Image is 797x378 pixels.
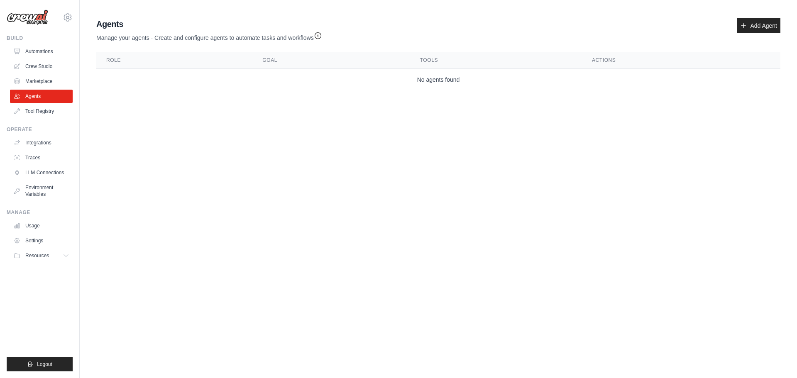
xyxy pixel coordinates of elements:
[25,252,49,259] span: Resources
[7,357,73,371] button: Logout
[96,52,252,69] th: Role
[10,166,73,179] a: LLM Connections
[10,45,73,58] a: Automations
[10,105,73,118] a: Tool Registry
[737,18,780,33] a: Add Agent
[7,209,73,216] div: Manage
[10,151,73,164] a: Traces
[252,52,410,69] th: Goal
[7,35,73,41] div: Build
[10,75,73,88] a: Marketplace
[37,361,52,368] span: Logout
[10,234,73,247] a: Settings
[410,52,582,69] th: Tools
[10,90,73,103] a: Agents
[7,126,73,133] div: Operate
[10,181,73,201] a: Environment Variables
[582,52,780,69] th: Actions
[96,18,322,30] h2: Agents
[7,10,48,25] img: Logo
[96,69,780,91] td: No agents found
[10,219,73,232] a: Usage
[10,249,73,262] button: Resources
[96,30,322,42] p: Manage your agents - Create and configure agents to automate tasks and workflows
[10,136,73,149] a: Integrations
[10,60,73,73] a: Crew Studio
